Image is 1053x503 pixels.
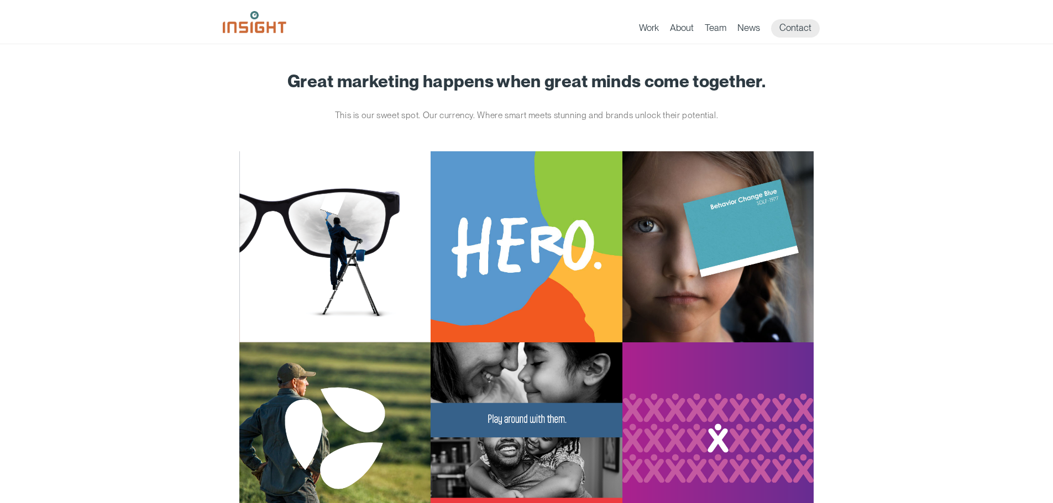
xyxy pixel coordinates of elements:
p: This is our sweet spot. Our currency. Where smart meets stunning and brands unlock their potential. [319,107,734,124]
a: Work [639,22,659,38]
img: Ophthalmology Limited [239,151,431,343]
a: Contact [771,19,820,38]
img: South Dakota Department of Social Services – Childcare Promotion [431,151,622,343]
h1: Great marketing happens when great minds come together. [239,72,814,91]
a: Team [705,22,726,38]
img: South Dakota Department of Health – Childhood Lead Poisoning Prevention [622,151,814,343]
nav: primary navigation menu [639,19,831,38]
a: News [737,22,760,38]
img: Insight Marketing Design [223,11,286,33]
a: About [670,22,694,38]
